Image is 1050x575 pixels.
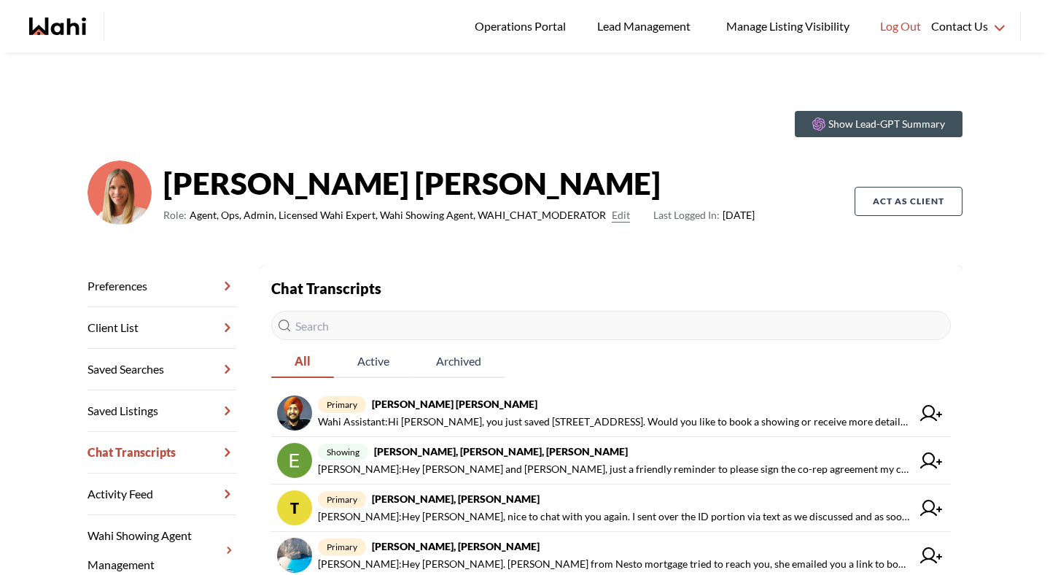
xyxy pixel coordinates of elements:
input: Search [271,311,951,340]
a: Saved Listings [87,390,236,432]
img: chat avatar [277,538,312,573]
strong: [PERSON_NAME], [PERSON_NAME] [372,493,540,505]
span: primary [318,491,366,508]
span: primary [318,396,366,413]
strong: [PERSON_NAME], [PERSON_NAME], [PERSON_NAME] [374,445,628,458]
span: Wahi Assistant : Hi [PERSON_NAME], you just saved [STREET_ADDRESS]. Would you like to book a show... [318,413,911,431]
span: primary [318,539,366,555]
span: Last Logged In: [653,209,720,221]
a: Preferences [87,266,236,307]
button: All [271,346,334,378]
a: Tprimary[PERSON_NAME], [PERSON_NAME][PERSON_NAME]:Hey [PERSON_NAME], nice to chat with you again.... [271,485,951,532]
strong: Chat Transcripts [271,279,381,297]
strong: [PERSON_NAME], [PERSON_NAME] [372,540,540,552]
button: Active [334,346,413,378]
span: [DATE] [653,207,755,224]
a: Activity Feed [87,474,236,515]
span: Agent, Ops, Admin, Licensed Wahi Expert, Wahi Showing Agent, WAHI_CHAT_MODERATOR [190,207,606,224]
span: Lead Management [597,17,696,36]
span: Manage Listing Visibility [722,17,854,36]
div: T [277,490,312,525]
a: Wahi homepage [29,18,86,35]
span: [PERSON_NAME] : Hey [PERSON_NAME]. [PERSON_NAME] from Nesto mortgage tried to reach you, she emai... [318,555,911,573]
span: [PERSON_NAME] : Hey [PERSON_NAME], nice to chat with you again. I sent over the ID portion via te... [318,508,911,525]
strong: [PERSON_NAME] [PERSON_NAME] [372,398,537,410]
span: Log Out [880,17,921,36]
a: showing[PERSON_NAME], [PERSON_NAME], [PERSON_NAME][PERSON_NAME]:Hey [PERSON_NAME] and [PERSON_NAM... [271,437,951,485]
strong: [PERSON_NAME] [PERSON_NAME] [163,161,755,205]
span: showing [318,444,368,460]
button: Archived [413,346,505,378]
span: Active [334,346,413,377]
a: Chat Transcripts [87,432,236,474]
button: Show Lead-GPT Summary [795,111,962,137]
span: Archived [413,346,505,377]
span: Role: [163,207,187,224]
button: Edit [612,207,630,224]
img: 0f07b375cde2b3f9.png [87,161,152,225]
img: chat avatar [277,395,312,431]
button: Act as Client [855,187,962,216]
img: chat avatar [277,443,312,478]
a: primary[PERSON_NAME] [PERSON_NAME]Wahi Assistant:Hi [PERSON_NAME], you just saved [STREET_ADDRESS... [271,390,951,437]
span: [PERSON_NAME] : Hey [PERSON_NAME] and [PERSON_NAME], just a friendly reminder to please sign the ... [318,460,911,478]
p: Show Lead-GPT Summary [828,117,945,131]
span: All [271,346,334,377]
a: Client List [87,307,236,349]
a: Saved Searches [87,349,236,390]
span: Operations Portal [475,17,571,36]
